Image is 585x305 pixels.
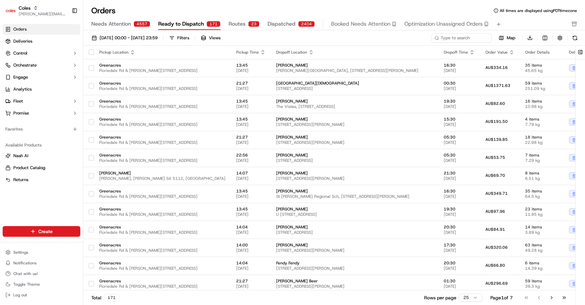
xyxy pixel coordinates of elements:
span: [PERSON_NAME] [276,63,433,68]
span: [GEOGRAPHIC_DATA][DEMOGRAPHIC_DATA] [276,81,433,86]
span: The Vistas, [STREET_ADDRESS] [276,104,433,109]
div: 171 [104,294,119,301]
span: [DATE] [236,212,266,217]
button: Engage [3,72,80,83]
span: 19:30 [444,206,475,212]
span: Product Catalog [13,165,45,171]
span: Engage [13,74,28,80]
span: [PERSON_NAME] [276,206,433,212]
span: 63 items [525,242,558,248]
span: [DATE] [444,248,475,253]
div: Pickup Location [99,50,226,55]
span: [PERSON_NAME] [21,103,54,108]
img: 1736555255976-a54dd68f-1ca7-489b-9aae-adbdc363a1c4 [13,121,19,127]
span: [PERSON_NAME] Beer [276,278,433,284]
span: AU$1371.63 [485,83,510,88]
div: We're available if you need us! [30,70,92,75]
span: [PERSON_NAME] [276,99,433,104]
button: Chat with us! [3,269,80,278]
span: 14:04 [236,260,266,266]
span: 39.3 kg [525,284,558,289]
span: All times are displayed using PDT timezone [500,8,577,13]
span: 13:45 [236,63,266,68]
span: [DATE] [444,284,475,289]
span: Ready to Dispatch [158,20,204,28]
span: Analytics [13,86,32,92]
span: St [PERSON_NAME] Regional Sch, [STREET_ADDRESS][PERSON_NAME] [276,194,433,199]
a: Returns [5,177,78,183]
div: 23 [248,21,260,27]
span: 13:45 [236,206,266,212]
span: [DATE] [444,68,475,73]
span: Greenacres [99,99,226,104]
button: Log out [3,290,80,300]
span: Fleet [13,98,23,104]
span: Control [13,50,27,56]
span: Needs Attention [91,20,131,28]
span: 05:30 [444,152,475,158]
span: Greenacres [99,224,226,230]
button: Promise [3,108,80,119]
span: 16:30 [444,188,475,194]
span: AU$191.50 [485,119,508,124]
span: [PERSON_NAME] [276,117,433,122]
span: Coles [19,5,31,11]
span: 22.98 kg [525,140,558,145]
button: [PERSON_NAME][EMAIL_ADDRESS][DOMAIN_NAME] [19,11,66,17]
div: 2404 [298,21,315,27]
span: [DATE] [444,266,475,271]
span: 14 items [525,224,558,230]
span: 14:00 [236,242,266,248]
span: 13:45 [236,99,266,104]
span: Greenacres [99,260,226,266]
span: 6 items [525,260,558,266]
span: 4 items [525,117,558,122]
span: [DATE] [59,121,73,126]
span: 59 items [525,81,558,86]
span: [DATE] [236,176,266,181]
span: AU$69.70 [485,173,505,178]
span: Map [507,35,515,41]
span: [DATE] [444,104,475,109]
span: 16:30 [444,63,475,68]
button: Start new chat [113,65,121,73]
span: Dispatched [268,20,295,28]
span: Knowledge Base [13,149,51,155]
span: 251.09 kg [525,86,558,91]
span: Floriedale Rd & [PERSON_NAME][STREET_ADDRESS] [99,248,226,253]
h1: Orders [91,5,116,16]
span: [DATE] [236,248,266,253]
span: 17:30 [444,242,475,248]
button: ColesColes[PERSON_NAME][EMAIL_ADDRESS][DOMAIN_NAME] [3,3,69,19]
button: Notifications [3,258,80,268]
span: Floriedale Rd & [PERSON_NAME][STREET_ADDRESS] [99,86,226,91]
span: [DATE] [236,266,266,271]
span: AU$84.91 [485,227,505,232]
span: Views [209,35,221,41]
span: [STREET_ADDRESS][PERSON_NAME] [276,266,433,271]
span: 00:30 [444,81,475,86]
img: Asif Zaman Khan [7,97,17,107]
span: [PERSON_NAME] [276,152,433,158]
span: Floriedale Rd & [PERSON_NAME][STREET_ADDRESS] [99,122,226,127]
span: 23 items [525,206,558,212]
span: 20:30 [444,224,475,230]
div: Favorites [3,124,80,135]
span: Create [38,228,53,235]
span: Floriedale Rd & [PERSON_NAME][STREET_ADDRESS] [99,140,226,145]
button: Returns [3,174,80,185]
span: Floriedale Rd & [PERSON_NAME][STREET_ADDRESS] [99,194,226,199]
span: Greenacres [99,278,226,284]
span: Pylon [66,165,81,170]
button: Control [3,48,80,59]
div: 💻 [56,149,62,154]
span: 59 items [525,278,558,284]
span: AU$82.60 [485,101,505,106]
span: 6.51 kg [525,176,558,181]
span: 01:30 [444,278,475,284]
button: Nash AI [3,151,80,161]
span: 21:27 [236,81,266,86]
span: [STREET_ADDRESS][PERSON_NAME] [276,140,433,145]
div: Order Value [485,50,514,55]
button: Map [494,34,520,42]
